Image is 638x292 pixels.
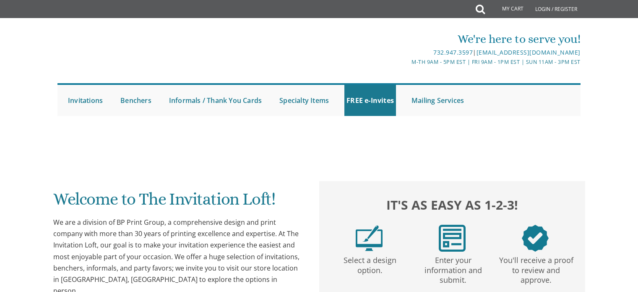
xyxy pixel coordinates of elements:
[232,47,581,58] div: |
[522,225,549,252] img: step3.png
[167,85,264,116] a: Informals / Thank You Cards
[496,252,576,285] p: You'll receive a proof to review and approve.
[328,195,577,214] h2: It's as easy as 1-2-3!
[439,225,466,252] img: step2.png
[477,48,581,56] a: [EMAIL_ADDRESS][DOMAIN_NAME]
[277,85,331,116] a: Specialty Items
[232,58,581,66] div: M-Th 9am - 5pm EST | Fri 9am - 1pm EST | Sun 11am - 3pm EST
[484,1,529,18] a: My Cart
[356,225,383,252] img: step1.png
[118,85,154,116] a: Benchers
[409,85,466,116] a: Mailing Services
[413,252,493,285] p: Enter your information and submit.
[330,252,410,276] p: Select a design option.
[66,85,105,116] a: Invitations
[433,48,473,56] a: 732.947.3597
[344,85,396,116] a: FREE e-Invites
[53,190,302,215] h1: Welcome to The Invitation Loft!
[232,31,581,47] div: We're here to serve you!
